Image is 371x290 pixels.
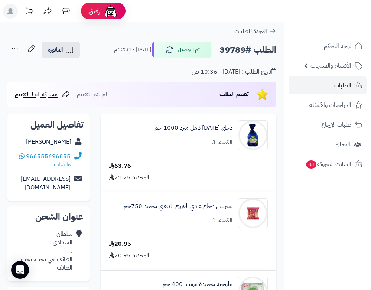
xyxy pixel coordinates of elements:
a: السلات المتروكة83 [289,155,367,173]
a: طلبات الإرجاع [289,116,367,134]
h2: الطلب #39789 [219,42,276,58]
a: تحديثات المنصة [20,4,38,20]
div: سلطان الشدادي ، الطائف حي نخب، نخب الطائف [21,230,72,272]
span: مشاركة رابط التقييم [15,90,58,99]
span: طلبات الإرجاع [321,120,351,130]
a: دجاج [DATE] كامل مبرد 1000 جم [154,124,232,132]
span: المراجعات والأسئلة [309,100,351,110]
h2: تفاصيل العميل [13,120,84,129]
img: 1666247553-JqZmdrFaDxOCf1Fhehi4w6dy08yS6HdmDTAeabzt-90x90.jpg [238,120,267,150]
div: الكمية: 3 [212,138,232,147]
a: المراجعات والأسئلة [289,96,367,114]
img: ai-face.png [103,4,118,19]
img: logo-2.png [320,17,364,33]
span: العودة للطلبات [234,27,267,36]
span: رفيق [88,7,100,16]
span: تقييم الطلب [219,90,249,99]
a: [EMAIL_ADDRESS][DOMAIN_NAME] [21,175,71,192]
a: ستربس دجاج عادي الفروج الذهبي مجمد 750جم [124,202,232,211]
a: الطلبات [289,76,367,94]
span: السلات المتروكة [305,159,351,169]
button: تم التوصيل [152,42,212,58]
a: مشاركة رابط التقييم [15,90,70,99]
a: العملاء [289,136,367,153]
span: الطلبات [334,80,351,91]
span: الأقسام والمنتجات [310,61,351,71]
div: الوحدة: 20.95 [109,251,149,260]
a: ملوخية مجمدة مونتانا 400 جم [163,280,232,289]
span: 83 [306,160,317,169]
a: الفاتورة [42,42,80,58]
a: لوحة التحكم [289,37,367,55]
h2: عنوان الشحن [13,212,84,221]
div: الكمية: 1 [212,216,232,225]
span: الفاتورة [48,45,63,54]
img: 1760183377-IMG_7426-90x90.jpeg [238,198,267,228]
a: [PERSON_NAME] [26,137,71,146]
div: 63.76 [109,162,131,170]
div: تاريخ الطلب : [DATE] - 10:36 ص [192,68,276,76]
a: 966555696855 [26,152,71,161]
span: لم يتم التقييم [77,90,107,99]
span: لوحة التحكم [324,41,351,51]
span: العملاء [336,139,350,150]
small: [DATE] - 12:31 م [114,46,151,53]
div: 20.95 [109,240,131,248]
div: Open Intercom Messenger [11,261,29,279]
a: العودة للطلبات [234,27,276,36]
a: واتساب [19,152,71,169]
div: الوحدة: 21.25 [109,173,149,182]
